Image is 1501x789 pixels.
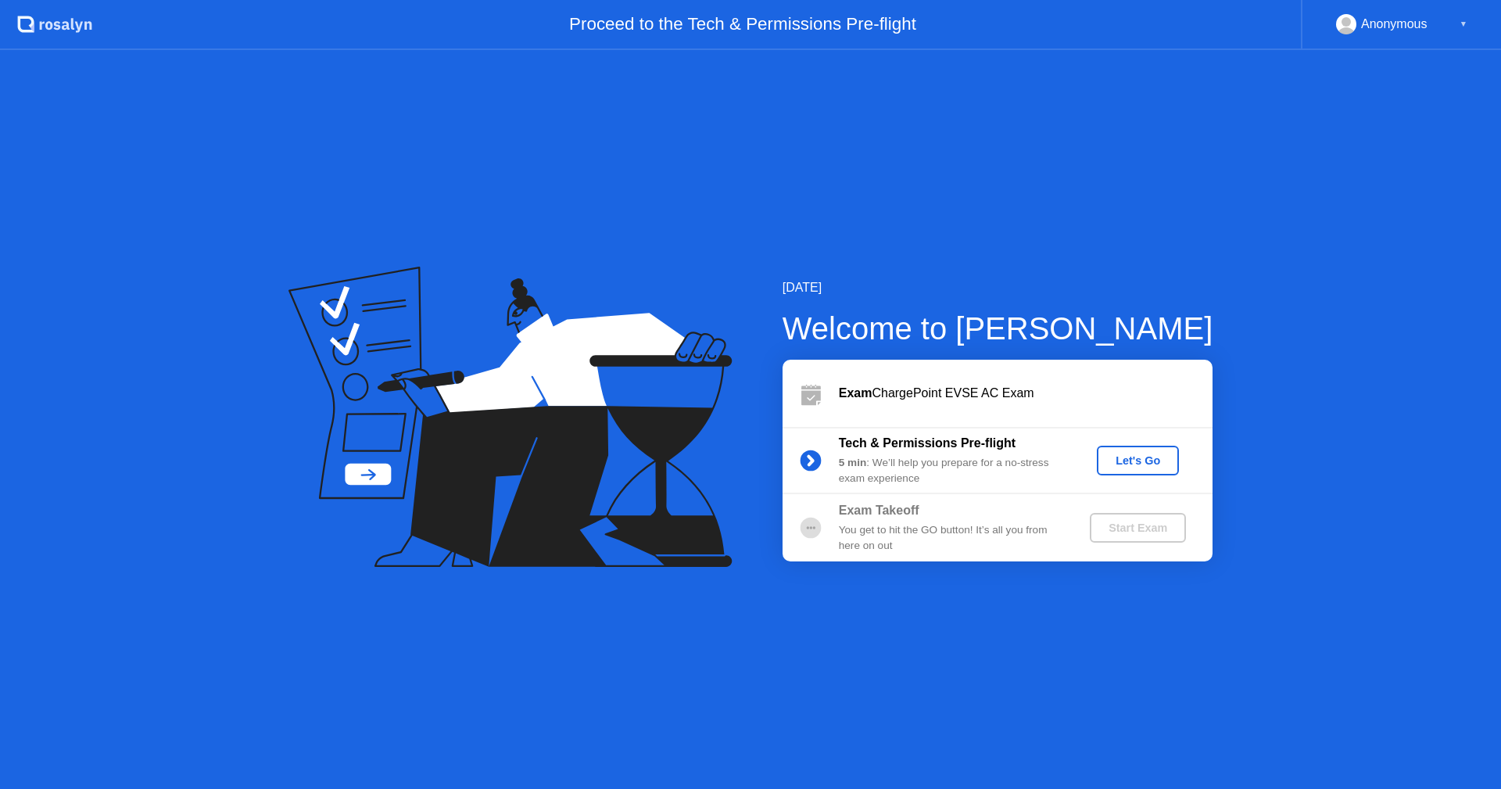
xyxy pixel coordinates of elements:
b: Tech & Permissions Pre-flight [839,436,1016,450]
div: [DATE] [783,278,1213,297]
button: Let's Go [1097,446,1179,475]
div: Welcome to [PERSON_NAME] [783,305,1213,352]
b: 5 min [839,457,867,468]
b: Exam [839,386,872,400]
div: ChargePoint EVSE AC Exam [839,384,1213,403]
div: You get to hit the GO button! It’s all you from here on out [839,522,1064,554]
div: ▼ [1460,14,1467,34]
button: Start Exam [1090,513,1186,543]
div: Start Exam [1096,522,1180,534]
div: : We’ll help you prepare for a no-stress exam experience [839,455,1064,487]
div: Let's Go [1103,454,1173,467]
div: Anonymous [1361,14,1428,34]
b: Exam Takeoff [839,504,919,517]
